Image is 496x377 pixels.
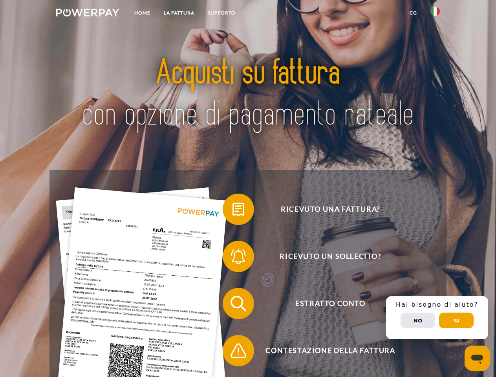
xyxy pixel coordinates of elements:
iframe: Pulsante per aprire la finestra di messaggistica [465,346,490,371]
span: Contestazione della fattura [234,335,426,366]
button: Estratto conto [223,288,427,319]
div: Schnellhilfe [386,296,488,339]
span: Ricevuto un sollecito? [234,241,426,272]
img: qb_warning.svg [229,341,248,361]
button: Ricevuto un sollecito? [223,241,427,272]
button: Sì [439,313,474,328]
button: Contestazione della fattura [223,335,427,366]
img: qb_search.svg [229,294,248,313]
img: title-powerpay_it.svg [75,38,421,150]
img: logo-powerpay-white.svg [56,9,119,16]
a: CG [403,6,424,20]
a: Home [128,6,157,20]
span: Ricevuto una fattura? [234,194,426,225]
img: qb_bell.svg [229,247,248,266]
a: Supporto [201,6,242,20]
img: it [430,7,440,16]
a: LA FATTURA [157,6,201,20]
img: qb_bill.svg [229,199,248,219]
button: Ricevuto una fattura? [223,194,427,225]
span: Estratto conto [234,288,426,319]
button: No [401,313,435,328]
h3: Hai bisogno di aiuto? [391,301,483,309]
